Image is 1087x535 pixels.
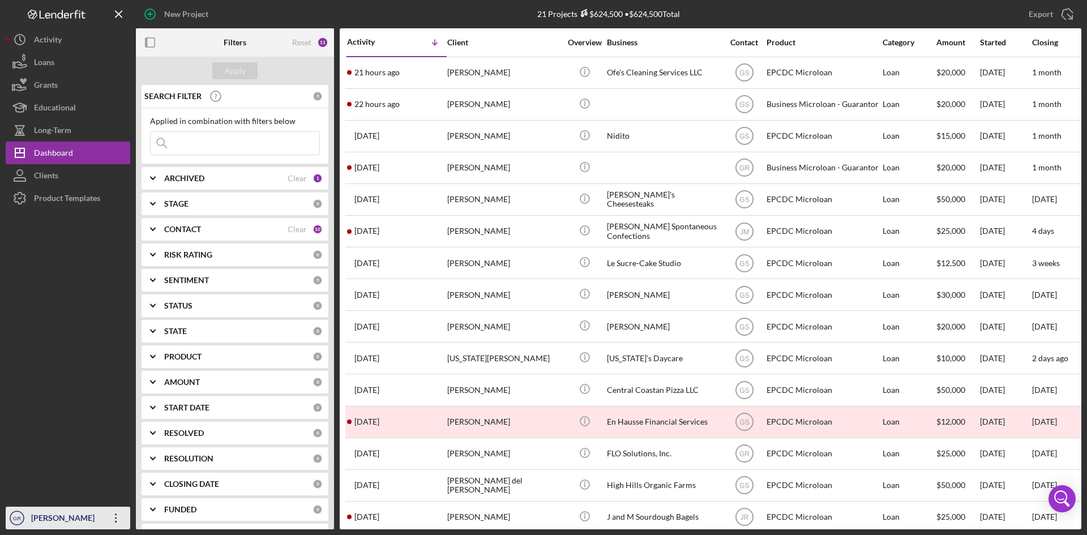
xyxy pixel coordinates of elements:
[739,164,750,172] text: GR
[313,224,323,234] div: 10
[883,248,935,278] div: Loan
[980,216,1031,246] div: [DATE]
[1032,290,1057,299] time: [DATE]
[1032,448,1057,458] time: [DATE]
[767,502,880,532] div: EPCDC Microloan
[883,343,935,373] div: Loan
[577,9,623,19] div: $624,500
[980,153,1031,183] div: [DATE]
[1032,131,1062,140] time: 1 month
[607,470,720,500] div: High Hills Organic Farms
[936,99,965,109] span: $20,000
[1032,385,1057,395] time: [DATE]
[980,58,1031,88] div: [DATE]
[6,507,130,529] button: GR[PERSON_NAME]
[739,101,749,109] text: GS
[447,439,560,469] div: [PERSON_NAME]
[767,470,880,500] div: EPCDC Microloan
[313,479,323,489] div: 0
[6,96,130,119] button: Educational
[883,58,935,88] div: Loan
[607,375,720,405] div: Central Coastan Pizza LLC
[980,121,1031,151] div: [DATE]
[607,121,720,151] div: Nidito
[354,417,379,426] time: 2025-08-07 21:53
[313,453,323,464] div: 0
[6,187,130,209] button: Product Templates
[313,352,323,362] div: 0
[739,196,749,204] text: GS
[354,259,379,268] time: 2025-09-25 18:33
[447,153,560,183] div: [PERSON_NAME]
[1049,485,1076,512] div: Open Intercom Messenger
[936,38,979,47] div: Amount
[447,121,560,151] div: [PERSON_NAME]
[1032,512,1057,521] time: [DATE]
[883,89,935,119] div: Loan
[164,480,219,489] b: CLOSING DATE
[34,119,71,144] div: Long-Term
[447,375,560,405] div: [PERSON_NAME]
[936,67,965,77] span: $20,000
[607,216,720,246] div: [PERSON_NAME] Spontaneous Confections
[980,343,1031,373] div: [DATE]
[313,403,323,413] div: 0
[288,225,307,234] div: Clear
[1032,67,1062,77] time: 1 month
[354,386,379,395] time: 2025-08-08 01:03
[6,51,130,74] button: Loans
[767,248,880,278] div: EPCDC Microloan
[136,3,220,25] button: New Project
[883,216,935,246] div: Loan
[354,226,379,236] time: 2025-09-26 03:26
[313,377,323,387] div: 0
[354,68,400,77] time: 2025-10-07 02:36
[607,502,720,532] div: J and M Sourdough Bagels
[980,502,1031,532] div: [DATE]
[164,250,212,259] b: RISK RATING
[313,250,323,260] div: 0
[164,3,208,25] div: New Project
[447,58,560,88] div: [PERSON_NAME]
[447,470,560,500] div: [PERSON_NAME] del [PERSON_NAME]
[1032,322,1057,331] time: [DATE]
[767,216,880,246] div: EPCDC Microloan
[767,407,880,437] div: EPCDC Microloan
[447,343,560,373] div: [US_STATE][PERSON_NAME]
[150,117,320,126] div: Applied in combination with filters below
[936,353,965,363] span: $10,000
[883,280,935,310] div: Loan
[34,187,100,212] div: Product Templates
[447,89,560,119] div: [PERSON_NAME]
[739,354,749,362] text: GS
[607,343,720,373] div: [US_STATE]’s Daycare
[936,162,965,172] span: $20,000
[292,38,311,47] div: Reset
[936,131,965,140] span: $15,000
[739,450,750,458] text: GR
[354,481,379,490] time: 2025-06-16 18:03
[1032,162,1062,172] time: 1 month
[447,502,560,532] div: [PERSON_NAME]
[767,89,880,119] div: Business Microloan - Guarantor
[34,96,76,122] div: Educational
[980,470,1031,500] div: [DATE]
[1032,194,1057,204] time: [DATE]
[313,91,323,101] div: 0
[607,38,720,47] div: Business
[980,311,1031,341] div: [DATE]
[34,142,73,167] div: Dashboard
[354,131,379,140] time: 2025-10-04 21:59
[212,62,258,79] button: Apply
[164,301,192,310] b: STATUS
[34,74,58,99] div: Grants
[13,515,21,521] text: GR
[883,375,935,405] div: Loan
[936,258,965,268] span: $12,500
[313,504,323,515] div: 0
[739,418,749,426] text: GS
[767,311,880,341] div: EPCDC Microloan
[6,74,130,96] button: Grants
